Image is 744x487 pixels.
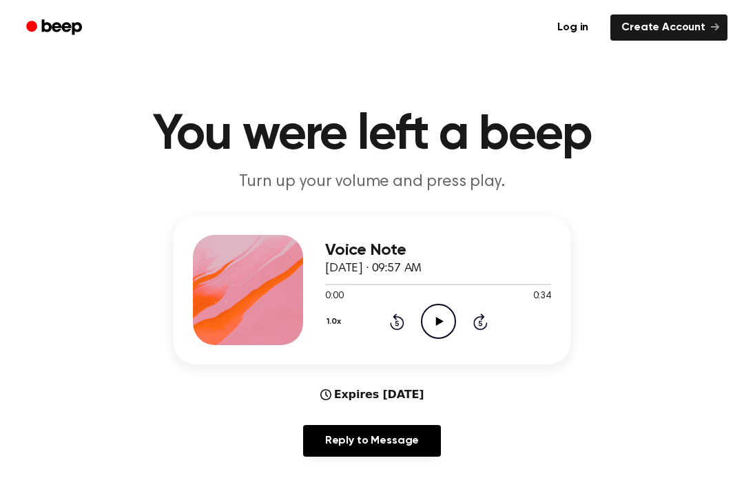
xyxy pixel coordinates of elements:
a: Log in [544,12,602,43]
span: 0:00 [325,289,343,304]
h3: Voice Note [325,241,551,260]
div: Expires [DATE] [320,386,424,403]
a: Reply to Message [303,425,441,457]
button: 1.0x [325,310,346,333]
p: Turn up your volume and press play. [107,171,637,194]
span: [DATE] · 09:57 AM [325,262,422,275]
h1: You were left a beep [19,110,725,160]
span: 0:34 [533,289,551,304]
a: Beep [17,14,94,41]
a: Create Account [610,14,727,41]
